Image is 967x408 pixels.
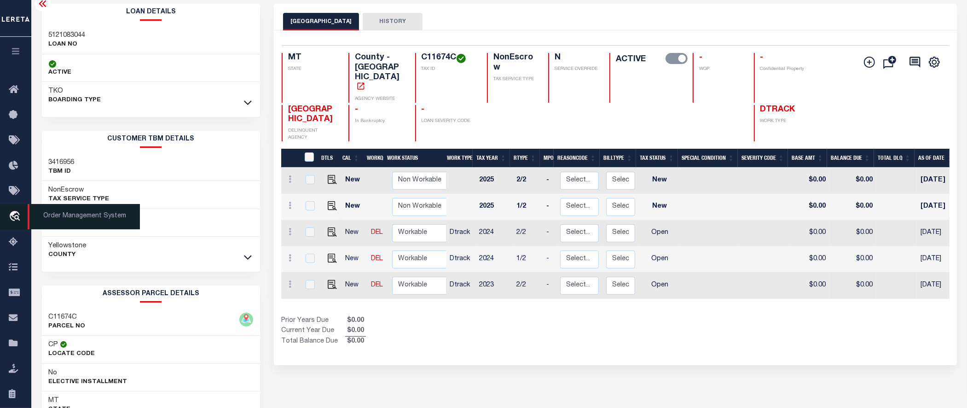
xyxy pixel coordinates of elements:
p: LOAN NO [49,40,86,49]
td: 1/2 [513,246,543,273]
th: Tax Status: activate to sort column ascending [636,149,678,168]
th: As of Date: activate to sort column ascending [915,149,957,168]
td: $0.00 [790,220,829,246]
button: [GEOGRAPHIC_DATA] [283,13,359,30]
td: $0.00 [790,194,829,220]
p: Locate Code [49,350,95,359]
h2: Loan Details [42,4,261,21]
h4: NonEscrow [493,53,537,73]
td: [DATE] [917,273,959,299]
th: Balance Due: activate to sort column ascending [827,149,874,168]
p: LOAN SEVERITY CODE [422,118,476,125]
td: Total Balance Due [281,337,345,347]
a: DEL [371,256,383,262]
td: $0.00 [829,194,876,220]
td: 2025 [475,168,513,194]
h3: 5121083044 [49,31,86,40]
a: DEL [371,229,383,236]
th: Work Type [443,149,473,168]
th: DTLS [318,149,339,168]
td: 2/2 [513,168,543,194]
td: 2024 [475,220,513,246]
h4: MT [288,53,337,63]
p: TAX ID [422,66,476,73]
p: County [49,251,87,260]
td: Prior Years Due [281,316,345,326]
p: STATE [288,66,337,73]
span: [GEOGRAPHIC_DATA] [288,105,333,124]
th: RType: activate to sort column ascending [510,149,540,168]
td: $0.00 [790,246,829,273]
h3: MT [49,396,71,405]
h4: County - [GEOGRAPHIC_DATA] [355,53,404,93]
th: Tax Year: activate to sort column ascending [473,149,510,168]
td: 1/2 [513,194,543,220]
p: DELINQUENT AGENCY [288,128,337,141]
th: &nbsp;&nbsp;&nbsp;&nbsp;&nbsp;&nbsp;&nbsp;&nbsp;&nbsp;&nbsp; [281,149,299,168]
th: Special Condition: activate to sort column ascending [678,149,738,168]
th: MPO [540,149,554,168]
td: $0.00 [790,273,829,299]
td: Dtrack [446,273,475,299]
p: WOP [699,66,743,73]
span: - [699,53,702,62]
p: WORK TYPE [760,118,810,125]
td: $0.00 [790,168,829,194]
td: 2025 [475,194,513,220]
h4: C11674C [422,53,476,63]
th: Severity Code: activate to sort column ascending [738,149,788,168]
td: New [342,246,368,273]
td: [DATE] [917,168,959,194]
td: 2/2 [513,273,543,299]
td: [DATE] [917,246,959,273]
td: New [639,194,681,220]
h2: CUSTOMER TBM DETAILS [42,131,261,148]
td: New [342,273,368,299]
h3: Yellowstone [49,241,87,251]
td: [DATE] [917,220,959,246]
p: TBM ID [49,167,75,176]
td: [DATE] [917,194,959,220]
p: Confidential Property [760,66,810,73]
span: DTRACK [760,105,795,114]
td: Current Year Due [281,326,345,336]
td: $0.00 [829,273,876,299]
span: - [760,53,764,62]
td: 2023 [475,273,513,299]
h3: 3416956 [49,158,75,167]
td: - [543,273,556,299]
th: Work Status [383,149,446,168]
p: TAX SERVICE TYPE [493,76,537,83]
span: $0.00 [345,326,366,336]
td: New [342,220,368,246]
span: - [355,105,358,114]
td: $0.00 [829,168,876,194]
p: SERVICE OVERRIDE [555,66,598,73]
td: 2024 [475,246,513,273]
th: Base Amt: activate to sort column ascending [788,149,827,168]
td: - [543,246,556,273]
p: In Bankruptcy [355,118,404,125]
h3: CP [49,340,58,350]
td: New [639,168,681,194]
td: 2/2 [513,220,543,246]
th: Total DLQ: activate to sort column ascending [874,149,915,168]
p: AGENCY WEBSITE [355,96,404,103]
td: - [543,168,556,194]
th: ReasonCode: activate to sort column ascending [554,149,600,168]
h3: C11674C [49,313,86,322]
td: Open [639,273,681,299]
h3: NonEscrow [49,186,110,195]
td: New [342,194,368,220]
td: $0.00 [829,220,876,246]
td: Open [639,220,681,246]
p: Tax Service Type [49,195,110,204]
button: HISTORY [363,13,423,30]
th: &nbsp; [299,149,318,168]
td: - [543,220,556,246]
span: $0.00 [345,316,366,326]
th: BillType: activate to sort column ascending [600,149,636,168]
th: CAL: activate to sort column ascending [339,149,363,168]
a: DEL [371,282,383,288]
label: ACTIVE [616,53,646,66]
